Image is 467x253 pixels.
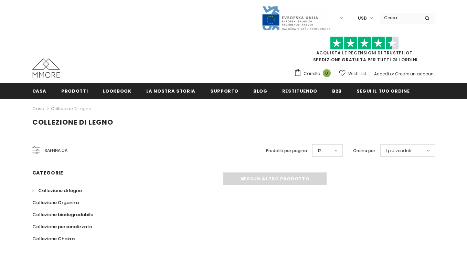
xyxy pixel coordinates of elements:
[318,147,321,154] span: 12
[51,106,91,112] a: Collezione di legno
[330,36,399,50] img: Fidati di Pilot Stars
[262,15,330,21] a: Javni Razpis
[32,211,93,218] span: Collezione biodegradabile
[146,83,195,98] a: La nostra storia
[210,83,238,98] a: supporto
[294,68,334,79] a: Carrello 0
[339,67,366,80] a: Wish List
[32,169,63,176] span: Categorie
[348,70,366,77] span: Wish List
[380,13,420,23] input: Search Site
[395,71,435,77] a: Creare un account
[357,88,410,94] span: Segui il tuo ordine
[32,59,60,78] img: Casi MMORE
[61,88,88,94] span: Prodotti
[103,83,131,98] a: Lookbook
[357,83,410,98] a: Segui il tuo ordine
[353,147,375,154] label: Ordina per
[32,185,82,197] a: Collezione di legno
[32,105,44,113] a: Casa
[332,88,342,94] span: B2B
[390,71,394,77] span: or
[32,83,47,98] a: Casa
[38,187,82,194] span: Collezione di legno
[294,40,435,63] span: SPEDIZIONE GRATUITA PER TUTTI GLI ORDINI
[32,88,47,94] span: Casa
[61,83,88,98] a: Prodotti
[45,147,67,154] span: Raffina da
[304,70,320,77] span: Carrello
[146,88,195,94] span: La nostra storia
[323,69,331,77] span: 0
[266,147,307,154] label: Prodotti per pagina
[316,50,413,56] a: Acquista le recensioni di TrustPilot
[358,15,367,22] span: USD
[32,117,113,127] span: Collezione di legno
[210,88,238,94] span: supporto
[32,199,79,206] span: Collezione Organika
[32,221,92,233] a: Collezione personalizzata
[32,197,79,209] a: Collezione Organika
[386,147,411,154] span: I più venduti
[282,88,317,94] span: Restituendo
[32,209,93,221] a: Collezione biodegradabile
[253,88,267,94] span: Blog
[32,223,92,230] span: Collezione personalizzata
[253,83,267,98] a: Blog
[332,83,342,98] a: B2B
[374,71,389,77] a: Accedi
[282,83,317,98] a: Restituendo
[32,235,75,242] span: Collezione Chakra
[103,88,131,94] span: Lookbook
[32,233,75,245] a: Collezione Chakra
[262,6,330,31] img: Javni Razpis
